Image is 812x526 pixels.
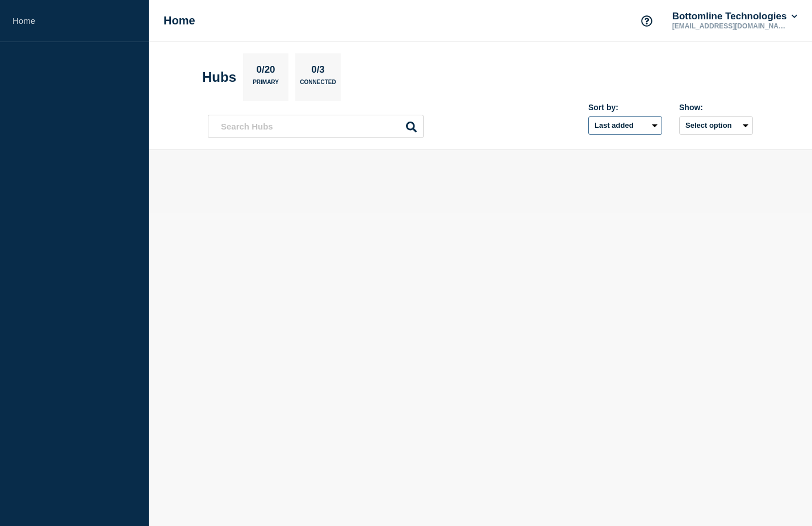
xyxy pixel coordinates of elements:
[208,115,424,138] input: Search Hubs
[307,64,329,79] p: 0/3
[670,22,788,30] p: [EMAIL_ADDRESS][DOMAIN_NAME]
[164,14,195,27] h1: Home
[202,69,236,85] h2: Hubs
[253,79,279,91] p: Primary
[635,9,659,33] button: Support
[252,64,279,79] p: 0/20
[588,116,662,135] select: Sort by
[679,103,753,112] div: Show:
[679,116,753,135] button: Select option
[670,11,800,22] button: Bottomline Technologies
[588,103,662,112] div: Sort by:
[300,79,336,91] p: Connected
